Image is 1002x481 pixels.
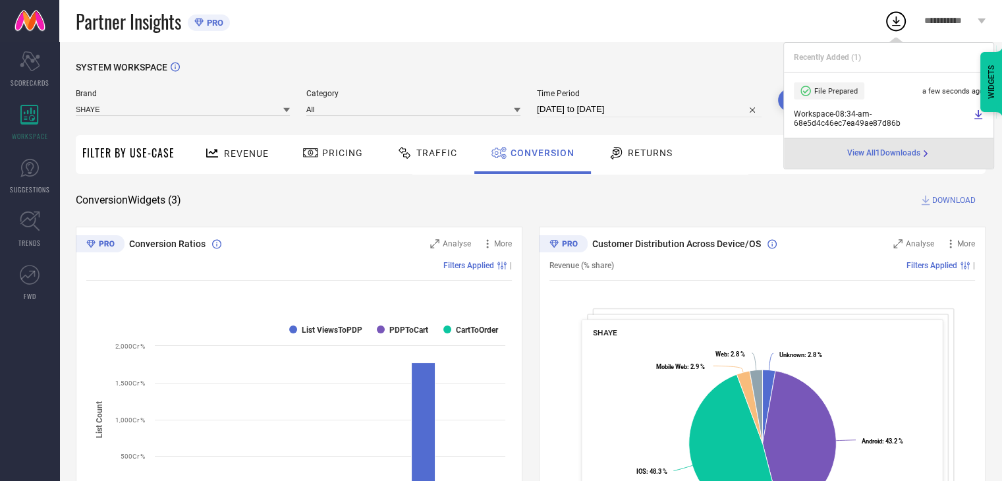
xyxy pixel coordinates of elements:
[121,453,145,460] text: 500Cr %
[593,328,617,337] span: SHAYE
[24,291,36,301] span: FWD
[302,325,362,335] text: List ViewsToPDP
[11,78,49,88] span: SCORECARDS
[537,89,762,98] span: Time Period
[906,261,957,270] span: Filters Applied
[922,87,984,96] span: a few seconds ago
[656,363,705,370] text: : 2.9 %
[973,109,984,128] a: Download
[847,148,931,159] div: Open download page
[636,468,646,475] tspan: IOS
[861,437,903,444] text: : 43.2 %
[443,239,471,248] span: Analyse
[10,184,50,194] span: SUGGESTIONS
[322,148,363,158] span: Pricing
[115,343,145,350] text: 2,000Cr %
[893,239,903,248] svg: Zoom
[306,89,520,98] span: Category
[494,239,512,248] span: More
[416,148,457,158] span: Traffic
[12,131,48,141] span: WORKSPACE
[636,468,667,475] text: : 48.3 %
[430,239,439,248] svg: Zoom
[76,235,125,255] div: Premium
[861,437,881,444] tspan: Android
[115,416,145,424] text: 1,000Cr %
[884,9,908,33] div: Open download list
[76,8,181,35] span: Partner Insights
[592,239,761,249] span: Customer Distribution Across Device/OS
[76,62,167,72] span: SYSTEM WORKSPACE
[511,148,574,158] span: Conversion
[847,148,931,159] a: View All1Downloads
[814,87,858,96] span: File Prepared
[847,148,920,159] span: View All 1 Downloads
[456,325,499,335] text: CartToOrder
[628,148,673,158] span: Returns
[129,239,206,249] span: Conversion Ratios
[906,239,934,248] span: Analyse
[443,261,494,270] span: Filters Applied
[82,145,175,161] span: Filter By Use-Case
[779,351,822,358] text: : 2.8 %
[957,239,975,248] span: More
[115,380,145,387] text: 1,500Cr %
[794,109,970,128] span: Workspace - 08:34-am - 68e5d4c46ec7ea49ae87d86b
[779,351,804,358] tspan: Unknown
[539,235,588,255] div: Premium
[224,148,269,159] span: Revenue
[18,238,41,248] span: TRENDS
[656,363,687,370] tspan: Mobile Web
[778,89,849,111] button: Search
[537,101,762,117] input: Select time period
[204,18,223,28] span: PRO
[932,194,976,207] span: DOWNLOAD
[510,261,512,270] span: |
[95,401,104,438] tspan: List Count
[794,53,861,62] span: Recently Added ( 1 )
[715,351,727,358] tspan: Web
[76,89,290,98] span: Brand
[973,261,975,270] span: |
[76,194,181,207] span: Conversion Widgets ( 3 )
[549,261,614,270] span: Revenue (% share)
[715,351,745,358] text: : 2.8 %
[389,325,428,335] text: PDPToCart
